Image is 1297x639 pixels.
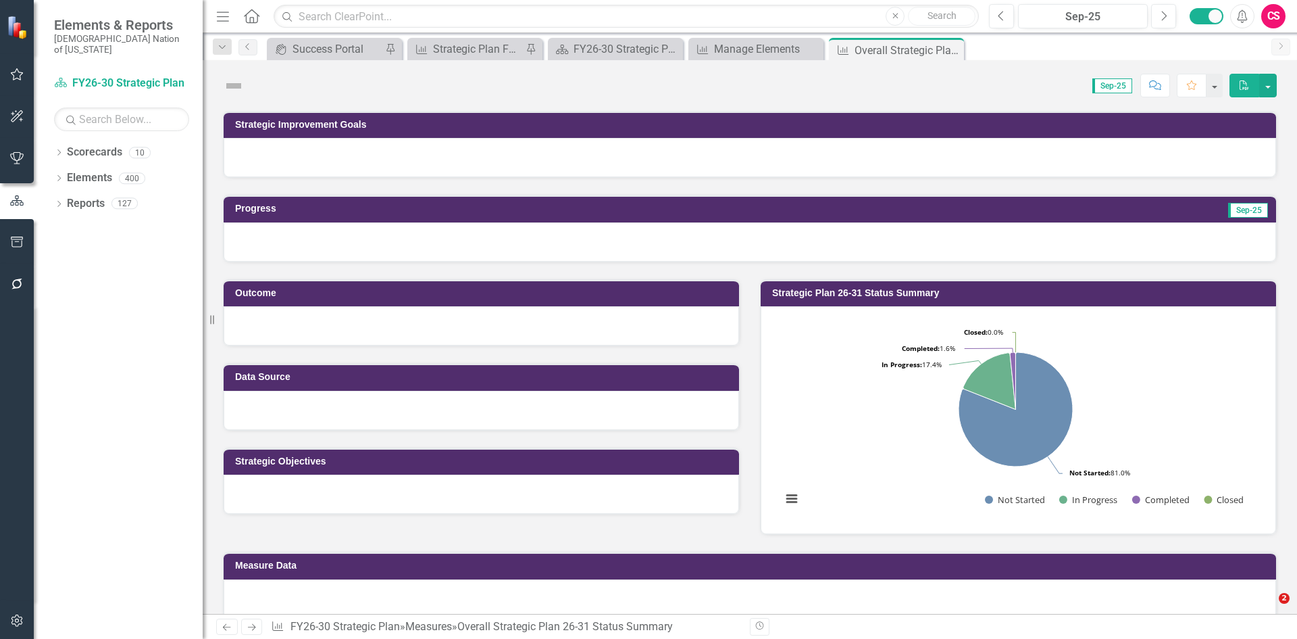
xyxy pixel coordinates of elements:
iframe: Intercom live chat [1251,593,1283,625]
small: [DEMOGRAPHIC_DATA] Nation of [US_STATE] [54,33,189,55]
button: Search [908,7,975,26]
h3: Strategic Plan 26-31 Status Summary [772,288,1269,298]
a: Manage Elements [692,41,820,57]
h3: Strategic Improvement Goals [235,120,1269,130]
a: FY26-30 Strategic Plan [551,41,680,57]
button: Show Not Started [985,494,1044,506]
path: Not Started, 149. [959,352,1073,467]
tspan: Not Started: [1069,468,1111,477]
a: Reports [67,196,105,212]
span: Elements & Reports [54,17,189,33]
a: Scorecards [67,145,122,160]
div: Overall Strategic Plan 26-31 Status Summary [457,620,673,633]
input: Search ClearPoint... [274,5,979,28]
div: Strategic Plan FY26-30 [433,41,522,57]
path: In Progress, 32. [963,353,1016,410]
button: Show In Progress [1059,494,1117,506]
h3: Data Source [235,372,732,382]
path: Completed, 3. [1010,352,1015,409]
h3: Measure Data [235,561,1269,571]
text: 17.4% [882,360,942,369]
div: 400 [119,172,145,184]
div: Chart. Highcharts interactive chart. [775,317,1262,520]
text: 81.0% [1069,468,1130,477]
a: Success Portal [270,41,382,57]
div: 127 [111,198,138,210]
text: 0.0% [964,327,1003,337]
tspan: Closed: [964,327,988,337]
div: » » [271,619,740,635]
div: Overall Strategic Plan 26-31 Status Summary [855,42,961,59]
div: 10 [129,147,151,158]
span: 2 [1279,593,1290,604]
button: CS [1261,4,1286,28]
h3: Progress [235,204,751,214]
div: FY26-30 Strategic Plan [574,41,680,57]
div: Manage Elements [714,41,820,57]
h3: Outcome [235,288,732,298]
text: 1.6% [902,344,955,353]
button: Show Closed [1204,494,1244,506]
input: Search Below... [54,108,189,131]
a: Elements [67,170,112,186]
a: FY26-30 Strategic Plan [290,620,400,633]
span: Sep-25 [1228,203,1268,218]
tspan: In Progress: [882,360,922,369]
a: Measures [405,620,452,633]
div: Success Portal [293,41,382,57]
img: ClearPoint Strategy [7,16,30,39]
img: Not Defined [223,75,245,97]
a: Strategic Plan FY26-30 [411,41,522,57]
button: View chart menu, Chart [782,490,801,508]
span: Search [927,10,957,21]
button: Sep-25 [1018,4,1148,28]
h3: Strategic Objectives [235,456,732,467]
span: Sep-25 [1092,78,1132,93]
tspan: Completed: [902,344,940,353]
text: Completed [1145,494,1190,506]
a: FY26-30 Strategic Plan [54,76,189,91]
button: Show Completed [1132,494,1190,506]
svg: Interactive chart [775,317,1256,520]
div: Sep-25 [1023,9,1143,25]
